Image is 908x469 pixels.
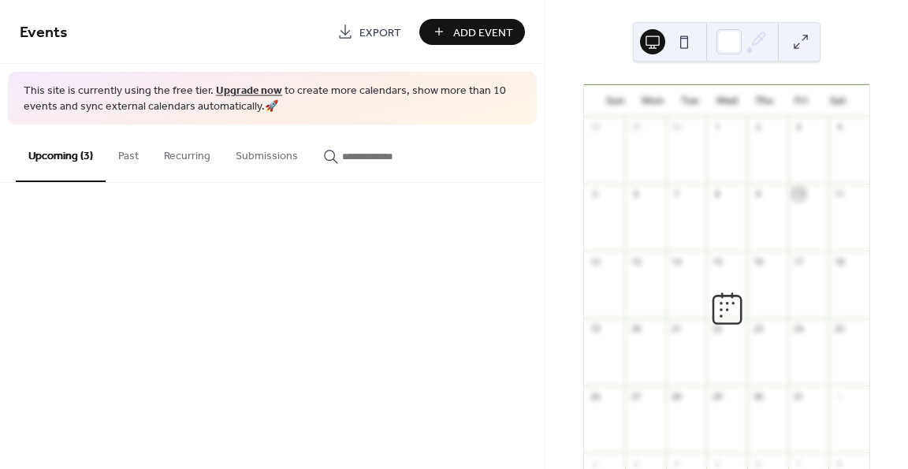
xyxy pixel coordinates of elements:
div: 9 [752,188,764,200]
div: 2 [752,121,764,133]
div: 3 [630,457,642,469]
div: Thu [746,85,783,117]
div: Wed [709,85,746,117]
div: 15 [711,255,723,267]
div: 11 [833,188,845,200]
div: 29 [711,390,723,402]
div: 7 [671,188,683,200]
div: 30 [671,121,683,133]
div: 20 [630,323,642,335]
div: 27 [630,390,642,402]
div: 14 [671,255,683,267]
div: 23 [752,323,764,335]
div: Mon [634,85,671,117]
div: 28 [671,390,683,402]
div: 26 [589,390,601,402]
div: 22 [711,323,723,335]
div: 25 [833,323,845,335]
button: Add Event [419,19,525,45]
div: 4 [833,121,845,133]
div: 6 [630,188,642,200]
div: 7 [793,457,805,469]
div: 21 [671,323,683,335]
button: Recurring [151,125,223,181]
button: Upcoming (3) [16,125,106,182]
div: 31 [793,390,805,402]
div: 18 [833,255,845,267]
div: Fri [783,85,820,117]
div: 19 [589,323,601,335]
div: 2 [589,457,601,469]
button: Submissions [223,125,311,181]
span: Events [20,17,68,48]
div: 1 [711,121,723,133]
span: Export [359,24,401,41]
div: 6 [752,457,764,469]
div: 13 [630,255,642,267]
a: Upgrade now [216,80,282,102]
div: Tue [671,85,708,117]
span: Add Event [453,24,513,41]
div: 5 [711,457,723,469]
div: 3 [793,121,805,133]
div: 8 [833,457,845,469]
div: 17 [793,255,805,267]
div: 12 [589,255,601,267]
div: 29 [630,121,642,133]
a: Export [326,19,413,45]
div: 24 [793,323,805,335]
div: Sun [597,85,634,117]
div: 10 [793,188,805,200]
div: 1 [833,390,845,402]
div: 16 [752,255,764,267]
div: 4 [671,457,683,469]
button: Past [106,125,151,181]
div: 28 [589,121,601,133]
div: 30 [752,390,764,402]
div: 8 [711,188,723,200]
div: 5 [589,188,601,200]
span: This site is currently using the free tier. to create more calendars, show more than 10 events an... [24,84,521,114]
div: Sat [820,85,857,117]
